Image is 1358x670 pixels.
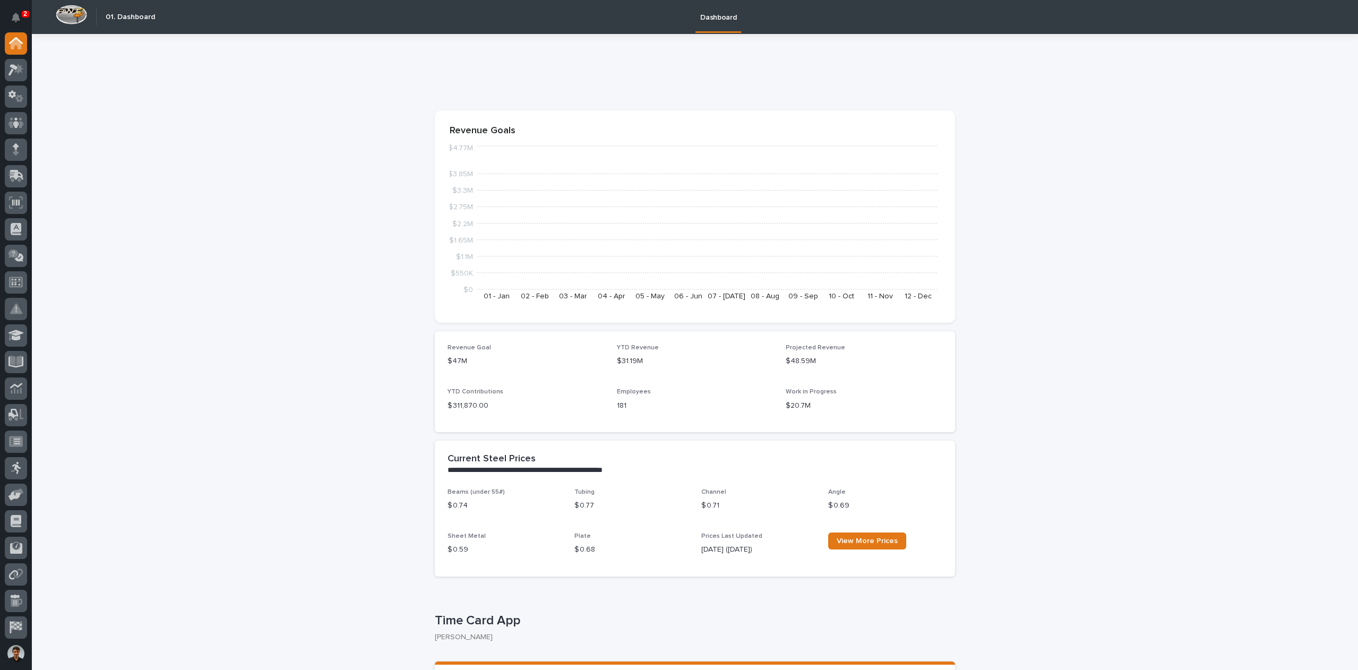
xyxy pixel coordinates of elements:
p: Revenue Goals [450,125,940,137]
tspan: $0 [463,286,473,294]
span: Prices Last Updated [701,533,762,539]
tspan: $1.65M [449,236,473,244]
tspan: $3.85M [448,170,473,178]
h2: Current Steel Prices [448,453,536,465]
p: $ 0.68 [574,544,689,555]
p: $ 311,870.00 [448,400,604,411]
p: $47M [448,356,604,367]
text: 11 - Nov [867,293,893,300]
span: Plate [574,533,591,539]
p: [DATE] ([DATE]) [701,544,815,555]
span: Work in Progress [786,389,837,395]
tspan: $2.75M [449,203,473,211]
p: 2 [23,10,27,18]
span: Revenue Goal [448,345,491,351]
button: Notifications [5,6,27,29]
text: 06 - Jun [674,293,702,300]
tspan: $3.3M [452,187,473,194]
span: Tubing [574,489,595,495]
p: $48.59M [786,356,942,367]
button: users-avatar [5,642,27,665]
p: [PERSON_NAME] [435,633,947,642]
p: $ 0.74 [448,500,562,511]
span: View More Prices [837,537,898,545]
h2: 01. Dashboard [106,13,155,22]
span: Employees [617,389,651,395]
text: 12 - Dec [905,293,932,300]
span: Beams (under 55#) [448,489,505,495]
tspan: $2.2M [452,220,473,227]
p: $ 0.77 [574,500,689,511]
a: View More Prices [828,532,906,549]
text: 07 - [DATE] [708,293,745,300]
text: 10 - Oct [829,293,854,300]
span: Projected Revenue [786,345,845,351]
span: YTD Contributions [448,389,503,395]
p: $ 0.69 [828,500,942,511]
p: $31.19M [617,356,773,367]
text: 09 - Sep [788,293,818,300]
p: $ 0.71 [701,500,815,511]
text: 02 - Feb [521,293,549,300]
img: Workspace Logo [56,5,87,24]
text: 04 - Apr [598,293,625,300]
span: Sheet Metal [448,533,486,539]
p: Time Card App [435,613,951,629]
p: $20.7M [786,400,942,411]
tspan: $1.1M [456,253,473,260]
div: Notifications2 [13,13,27,30]
text: 08 - Aug [751,293,779,300]
p: $ 0.59 [448,544,562,555]
text: 01 - Jan [484,293,510,300]
text: 03 - Mar [559,293,587,300]
tspan: $4.77M [448,144,473,152]
span: Angle [828,489,846,495]
text: 05 - May [635,293,665,300]
span: Channel [701,489,726,495]
p: 181 [617,400,773,411]
span: YTD Revenue [617,345,659,351]
tspan: $550K [451,269,473,277]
